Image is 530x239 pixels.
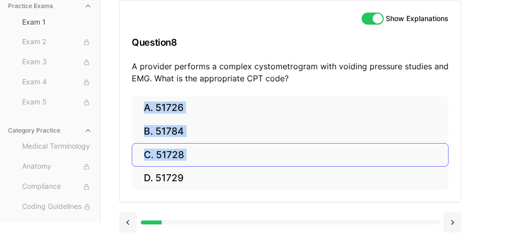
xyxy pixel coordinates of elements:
label: Show Explanations [386,15,449,22]
span: Coding Guidelines [22,201,92,212]
button: Anatomy [18,159,96,175]
button: Exam 3 [18,54,96,70]
button: Exam 1 [18,14,96,30]
button: D. 51729 [132,167,449,190]
button: A. 51726 [132,96,449,120]
span: Medical Terminology [22,141,92,152]
span: Exam 2 [22,37,92,48]
span: Anatomy [22,161,92,172]
span: Compliance [22,181,92,192]
button: Compliance [18,179,96,195]
h3: Question 8 [132,28,449,57]
p: A provider performs a complex cystometrogram with voiding pressure studies and EMG. What is the a... [132,60,449,84]
button: Exam 5 [18,94,96,110]
span: Exam 3 [22,57,92,68]
button: Medical Terminology [18,139,96,155]
span: Exam 5 [22,97,92,108]
button: Coding Guidelines [18,199,96,215]
button: Category Practice [4,123,96,139]
span: Exam 1 [22,17,92,27]
button: C. 51728 [132,143,449,167]
button: B. 51784 [132,120,449,144]
button: Exam 2 [18,34,96,50]
button: Exam 4 [18,74,96,90]
span: Exam 4 [22,77,92,88]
